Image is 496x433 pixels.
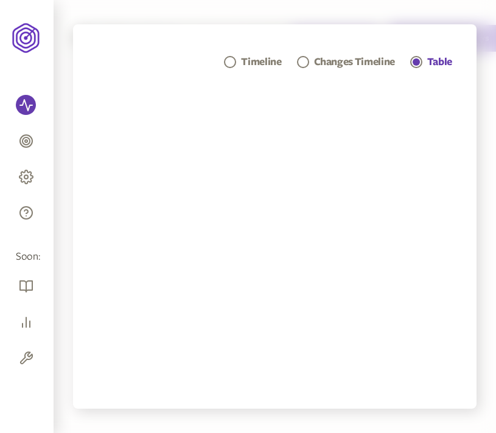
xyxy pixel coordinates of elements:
a: Changes Timeline [297,55,395,69]
div: Changes Timeline [314,55,395,69]
a: Table [410,55,452,69]
div: Navigation [97,55,452,69]
div: Table [427,55,452,69]
div: Timeline [241,55,281,69]
a: Timeline [224,55,281,69]
span: Soon: [16,250,38,264]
